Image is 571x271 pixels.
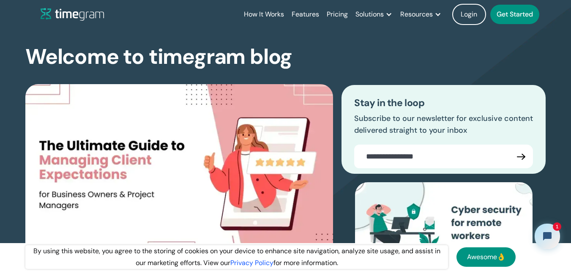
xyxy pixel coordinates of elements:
input: Submit [509,145,533,168]
a: Get Started [490,5,539,24]
div: Resources [400,8,433,20]
div: By using this website, you agree to the storing of cookies on your device to enhance site navigat... [25,245,448,269]
a: Privacy Policy [230,258,273,267]
p: Subscribe to our newsletter for exclusive content delivered straight to your inbox [354,113,533,137]
h1: Welcome to timegram blog [25,46,292,68]
a: Awesome👌 [456,247,516,267]
div: Solutions [355,8,384,20]
img: The Ultimate Guide to Managing Client Expectations for Business Owners & Project Managers [25,84,333,264]
iframe: Tidio Chat [527,216,567,256]
form: Blogs Email Form [354,145,533,168]
h3: Stay in the loop [354,98,533,109]
a: Login [452,4,486,25]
